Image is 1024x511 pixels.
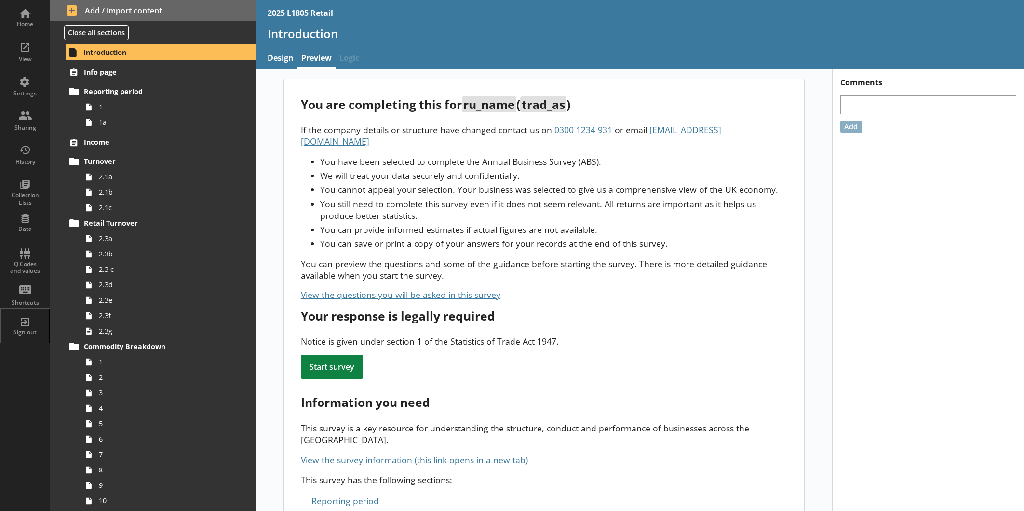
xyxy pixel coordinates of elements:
[83,48,221,57] span: Introduction
[81,370,256,385] a: 2
[81,401,256,416] a: 4
[320,224,787,235] li: You can provide informed estimates if actual figures are not available.
[66,215,256,231] a: Retail Turnover
[8,55,42,63] div: View
[301,394,787,410] div: Information you need
[320,156,787,167] li: You have been selected to complete the Annual Business Survey (ABS).
[301,422,787,445] p: This survey is a key resource for understanding the structure, conduct and performance of busines...
[8,328,42,336] div: Sign out
[81,462,256,478] a: 8
[84,157,221,166] span: Turnover
[84,67,221,77] span: Info page
[84,342,221,351] span: Commodity Breakdown
[99,326,225,336] span: 2.3g
[301,124,721,147] span: [EMAIL_ADDRESS][DOMAIN_NAME]
[99,481,225,490] span: 9
[81,447,256,462] a: 7
[268,8,333,18] div: 2025 L1805 Retail
[520,96,566,112] span: trad_as
[320,170,787,181] li: We will treat your data securely and confidentially.
[84,87,221,96] span: Reporting period
[81,385,256,401] a: 3
[8,261,42,275] div: Q Codes and values
[8,124,42,132] div: Sharing
[84,137,221,147] span: Income
[8,90,42,97] div: Settings
[301,355,363,379] div: Start survey
[66,44,256,60] a: Introduction
[99,450,225,459] span: 7
[301,454,528,466] a: View the survey information (this link opens in a new tab)
[99,434,225,444] span: 6
[99,172,225,181] span: 2.1a
[81,308,256,323] a: 2.3f
[301,474,787,485] p: This survey has the following sections:
[81,115,256,130] a: 1a
[81,231,256,246] a: 2.3a
[70,84,256,130] li: Reporting period11a
[66,84,256,99] a: Reporting period
[99,419,225,428] span: 5
[81,99,256,115] a: 1
[81,493,256,509] a: 10
[301,336,787,347] div: Notice is given under section 1 of the Statistics of Trade Act 1947.
[301,308,787,324] div: Your response is legally required
[81,354,256,370] a: 1
[99,496,225,505] span: 10
[81,277,256,293] a: 2.3d
[99,388,225,397] span: 3
[99,102,225,111] span: 1
[268,26,1012,41] h1: Introduction
[99,249,225,258] span: 2.3b
[320,238,787,249] li: You can save or print a copy of your answers for your records at the end of this survey.
[297,49,336,69] a: Preview
[99,296,225,305] span: 2.3e
[99,234,225,243] span: 2.3a
[554,124,612,135] span: 0300 1234 931
[99,188,225,197] span: 2.1b
[99,311,225,320] span: 2.3f
[99,280,225,289] span: 2.3d
[84,218,221,228] span: Retail Turnover
[67,5,240,16] span: Add / import content
[99,265,225,274] span: 2.3 c
[81,431,256,447] a: 6
[301,258,787,281] p: You can preview the questions and some of the guidance before starting the survey. There is more ...
[99,203,225,212] span: 2.1c
[70,215,256,339] li: Retail Turnover2.3a2.3b2.3 c2.3d2.3e2.3f2.3g
[81,262,256,277] a: 2.3 c
[336,49,363,69] span: Logic
[50,64,256,130] li: Info pageReporting period11a
[81,323,256,339] a: 2.3g
[81,246,256,262] a: 2.3b
[8,225,42,233] div: Data
[8,20,42,28] div: Home
[66,154,256,169] a: Turnover
[66,64,256,80] a: Info page
[462,96,516,112] span: ru_name
[301,96,787,112] div: You are completing this for ( )
[99,465,225,474] span: 8
[320,198,787,221] li: You still need to complete this survey even if it does not seem relevant. All returns are importa...
[301,493,787,509] div: Reporting period
[66,339,256,354] a: Commodity Breakdown
[81,200,256,215] a: 2.1c
[99,118,225,127] span: 1a
[99,403,225,413] span: 4
[833,69,1024,88] h1: Comments
[70,154,256,215] li: Turnover2.1a2.1b2.1c
[264,49,297,69] a: Design
[99,373,225,382] span: 2
[66,134,256,150] a: Income
[8,191,42,206] div: Collection Lists
[81,169,256,185] a: 2.1a
[81,293,256,308] a: 2.3e
[301,289,500,300] span: View the questions you will be asked in this survey
[81,416,256,431] a: 5
[81,185,256,200] a: 2.1b
[81,478,256,493] a: 9
[64,25,129,40] button: Close all sections
[99,357,225,366] span: 1
[8,299,42,307] div: Shortcuts
[8,158,42,166] div: History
